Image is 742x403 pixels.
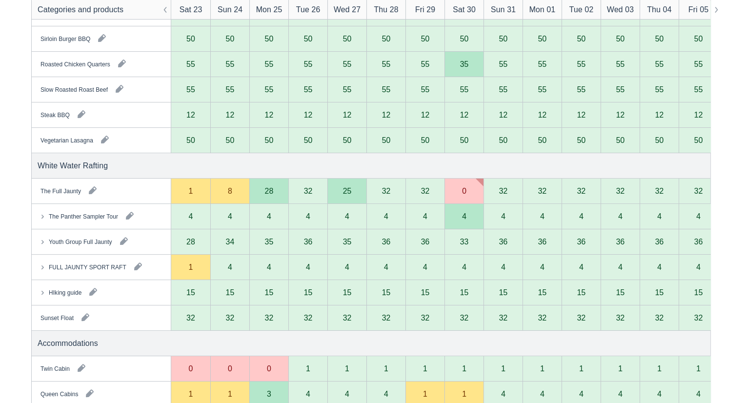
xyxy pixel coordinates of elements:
div: Categories and products [38,4,123,16]
div: 55 [382,85,391,93]
div: 50 [226,136,235,144]
div: 12 [538,111,547,119]
div: 32 [210,305,249,331]
div: 55 [601,52,640,77]
div: 12 [562,102,601,128]
div: 55 [538,60,547,68]
div: 32 [444,305,483,331]
div: 0 [189,364,193,372]
div: 32 [577,187,586,195]
div: 12 [343,111,352,119]
div: 1 [483,356,522,382]
div: 50 [171,128,210,153]
div: 32 [366,179,405,204]
div: 32 [405,305,444,331]
div: 1 [501,364,505,372]
div: 1 [618,364,622,372]
div: 50 [694,136,703,144]
div: 3 [267,390,271,398]
div: 4 [657,212,662,220]
div: 36 [382,238,391,245]
div: 32 [343,314,352,322]
div: 50 [577,136,586,144]
div: 55 [522,77,562,102]
div: 50 [522,26,562,52]
div: Sirloin Burger BBQ [40,34,90,43]
div: 50 [444,128,483,153]
div: 55 [265,60,274,68]
div: 55 [249,52,288,77]
div: 32 [288,179,327,204]
div: 4 [384,390,388,398]
div: 35 [265,238,274,245]
div: 1 [601,356,640,382]
div: 32 [562,305,601,331]
div: 55 [499,60,508,68]
div: 55 [186,85,195,93]
div: 4 [228,212,232,220]
div: 1 [462,390,466,398]
div: 1 [189,187,193,195]
div: 36 [538,238,547,245]
div: 4 [540,212,544,220]
div: 4 [384,212,388,220]
div: 50 [226,35,235,42]
div: 55 [562,77,601,102]
div: 4 [696,212,701,220]
div: 4 [501,390,505,398]
div: 55 [421,60,430,68]
div: 55 [601,77,640,102]
div: 0 [444,179,483,204]
div: 0 [171,356,210,382]
div: 12 [366,102,405,128]
div: 32 [171,305,210,331]
div: 4 [306,390,310,398]
div: 50 [210,26,249,52]
div: 32 [366,305,405,331]
div: 32 [616,314,625,322]
div: 4 [267,212,271,220]
div: Tue 26 [296,4,321,16]
div: The Panther Sampler Tour [49,212,118,221]
div: 34 [226,238,235,245]
div: Fri 29 [415,4,435,16]
div: 32 [601,305,640,331]
div: 50 [265,35,274,42]
div: 50 [679,26,718,52]
div: Sun 31 [491,4,516,16]
div: Sat 30 [453,4,476,16]
div: 55 [640,77,679,102]
div: 55 [210,52,249,77]
div: Sun 24 [218,4,242,16]
div: Wed 03 [607,4,634,16]
div: 55 [655,60,664,68]
div: 55 [382,60,391,68]
div: 1 [405,356,444,382]
div: 50 [171,26,210,52]
div: Mon 01 [529,4,556,16]
div: 32 [679,305,718,331]
div: 36 [499,238,508,245]
div: 4 [540,390,544,398]
div: 4 [345,212,349,220]
div: 12 [327,102,366,128]
div: 55 [405,77,444,102]
div: 50 [577,35,586,42]
div: 25 [343,187,352,195]
div: 4 [189,212,193,220]
div: 55 [655,85,664,93]
div: 0 [210,356,249,382]
div: 32 [265,314,274,322]
div: 50 [366,26,405,52]
div: 55 [366,77,405,102]
div: 12 [616,111,625,119]
div: 4 [462,212,466,220]
div: 50 [483,128,522,153]
div: 33 [460,238,469,245]
div: 12 [265,111,274,119]
div: 12 [679,102,718,128]
div: 50 [249,128,288,153]
div: 12 [694,111,703,119]
div: 55 [444,77,483,102]
div: 12 [171,102,210,128]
